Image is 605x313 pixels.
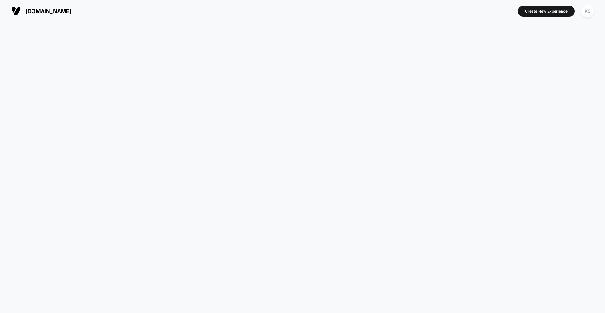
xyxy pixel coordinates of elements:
span: [DOMAIN_NAME] [26,8,71,15]
button: KS [579,5,596,18]
button: [DOMAIN_NAME] [9,6,73,16]
div: KS [581,5,594,17]
img: Visually logo [11,6,21,16]
button: Create New Experience [518,6,575,17]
